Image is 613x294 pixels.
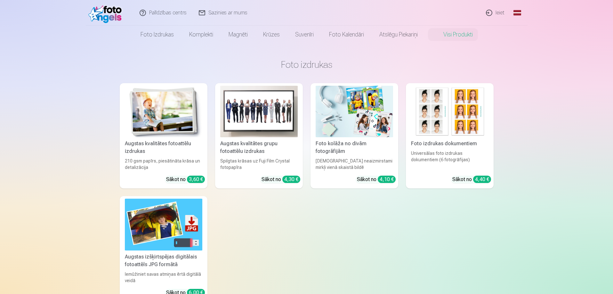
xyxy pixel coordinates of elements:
[221,26,255,44] a: Magnēti
[372,26,425,44] a: Atslēgu piekariņi
[218,158,300,171] div: Spilgtas krāsas uz Fuji Film Crystal fotopapīra
[452,176,491,183] div: Sākot no
[215,83,303,188] a: Augstas kvalitātes grupu fotoattēlu izdrukasAugstas kvalitātes grupu fotoattēlu izdrukasSpilgtas ...
[120,83,207,188] a: Augstas kvalitātes fotoattēlu izdrukasAugstas kvalitātes fotoattēlu izdrukas210 gsm papīrs, piesā...
[357,176,396,183] div: Sākot no
[321,26,372,44] a: Foto kalendāri
[122,271,205,284] div: Iemūžiniet savas atmiņas ērtā digitālā veidā
[255,26,287,44] a: Krūzes
[122,140,205,155] div: Augstas kvalitātes fotoattēlu izdrukas
[473,176,491,183] div: 4,40 €
[88,3,125,23] img: /fa1
[408,140,491,147] div: Foto izdrukas dokumentiem
[218,140,300,155] div: Augstas kvalitātes grupu fotoattēlu izdrukas
[181,26,221,44] a: Komplekti
[406,83,494,188] a: Foto izdrukas dokumentiemFoto izdrukas dokumentiemUniversālas foto izdrukas dokumentiem (6 fotogr...
[378,176,396,183] div: 4,10 €
[316,86,393,137] img: Foto kolāža no divām fotogrāfijām
[282,176,300,183] div: 4,30 €
[313,140,396,155] div: Foto kolāža no divām fotogrāfijām
[262,176,300,183] div: Sākot no
[287,26,321,44] a: Suvenīri
[411,86,488,137] img: Foto izdrukas dokumentiem
[133,26,181,44] a: Foto izdrukas
[166,176,205,183] div: Sākot no
[125,199,202,250] img: Augstas izšķirtspējas digitālais fotoattēls JPG formātā
[311,83,398,188] a: Foto kolāža no divām fotogrāfijāmFoto kolāža no divām fotogrāfijām[DEMOGRAPHIC_DATA] neaizmirstam...
[122,253,205,268] div: Augstas izšķirtspējas digitālais fotoattēls JPG formātā
[187,176,205,183] div: 3,60 €
[122,158,205,171] div: 210 gsm papīrs, piesātināta krāsa un detalizācija
[125,86,202,137] img: Augstas kvalitātes fotoattēlu izdrukas
[408,150,491,171] div: Universālas foto izdrukas dokumentiem (6 fotogrāfijas)
[313,158,396,171] div: [DEMOGRAPHIC_DATA] neaizmirstami mirkļi vienā skaistā bildē
[220,86,298,137] img: Augstas kvalitātes grupu fotoattēlu izdrukas
[125,59,488,70] h3: Foto izdrukas
[425,26,480,44] a: Visi produkti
